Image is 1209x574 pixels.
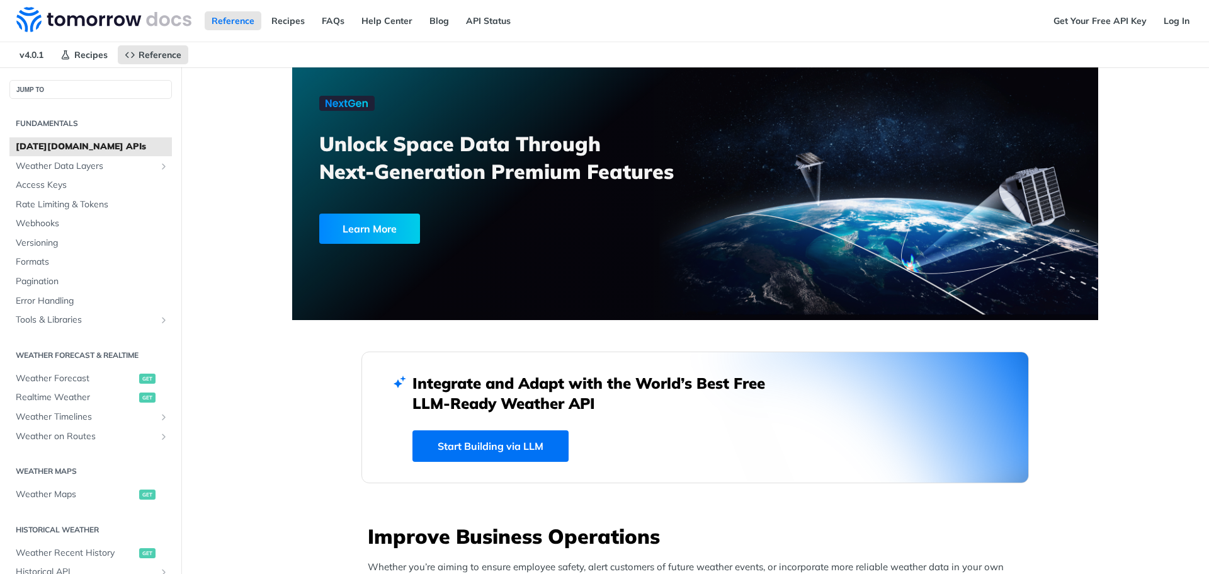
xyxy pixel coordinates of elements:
span: Reference [139,49,181,60]
span: Weather Forecast [16,372,136,385]
a: Blog [423,11,456,30]
button: Show subpages for Weather on Routes [159,432,169,442]
span: Versioning [16,237,169,250]
a: Versioning [9,234,172,253]
a: Weather Forecastget [9,369,172,388]
span: Access Keys [16,179,169,192]
img: Tomorrow.io Weather API Docs [16,7,191,32]
span: Weather Data Layers [16,160,156,173]
a: FAQs [315,11,351,30]
span: Tools & Libraries [16,314,156,326]
a: API Status [459,11,518,30]
a: Reference [205,11,261,30]
h2: Integrate and Adapt with the World’s Best Free LLM-Ready Weather API [412,373,784,413]
a: Realtime Weatherget [9,388,172,407]
span: Weather Timelines [16,411,156,423]
span: Weather Maps [16,488,136,501]
button: Show subpages for Tools & Libraries [159,315,169,325]
h3: Unlock Space Data Through Next-Generation Premium Features [319,130,709,185]
a: Access Keys [9,176,172,195]
h2: Historical Weather [9,524,172,536]
button: Show subpages for Weather Data Layers [159,161,169,171]
span: get [139,374,156,384]
img: NextGen [319,96,375,111]
span: Realtime Weather [16,391,136,404]
a: Start Building via LLM [412,430,569,462]
span: Webhooks [16,217,169,230]
span: Formats [16,256,169,268]
a: Pagination [9,272,172,291]
a: Get Your Free API Key [1047,11,1154,30]
span: Error Handling [16,295,169,307]
a: Error Handling [9,292,172,311]
a: Reference [118,45,188,64]
h3: Improve Business Operations [368,522,1029,550]
a: Log In [1157,11,1196,30]
span: [DATE][DOMAIN_NAME] APIs [16,141,169,153]
span: Pagination [16,275,169,288]
a: Learn More [319,214,631,244]
button: Show subpages for Weather Timelines [159,412,169,422]
span: v4.0.1 [13,45,50,64]
span: Weather on Routes [16,430,156,443]
span: get [139,490,156,500]
span: get [139,548,156,558]
a: Help Center [355,11,419,30]
a: Weather Mapsget [9,485,172,504]
a: Recipes [54,45,115,64]
a: Weather Recent Historyget [9,544,172,563]
button: JUMP TO [9,80,172,99]
a: Formats [9,253,172,272]
span: Recipes [74,49,108,60]
span: get [139,393,156,403]
h2: Weather Maps [9,466,172,477]
span: Rate Limiting & Tokens [16,198,169,211]
a: Recipes [264,11,312,30]
h2: Fundamentals [9,118,172,129]
a: [DATE][DOMAIN_NAME] APIs [9,137,172,156]
div: Learn More [319,214,420,244]
a: Weather Data LayersShow subpages for Weather Data Layers [9,157,172,176]
h2: Weather Forecast & realtime [9,350,172,361]
a: Webhooks [9,214,172,233]
a: Weather TimelinesShow subpages for Weather Timelines [9,408,172,427]
span: Weather Recent History [16,547,136,560]
a: Weather on RoutesShow subpages for Weather on Routes [9,427,172,446]
a: Rate Limiting & Tokens [9,195,172,214]
a: Tools & LibrariesShow subpages for Tools & Libraries [9,311,172,330]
